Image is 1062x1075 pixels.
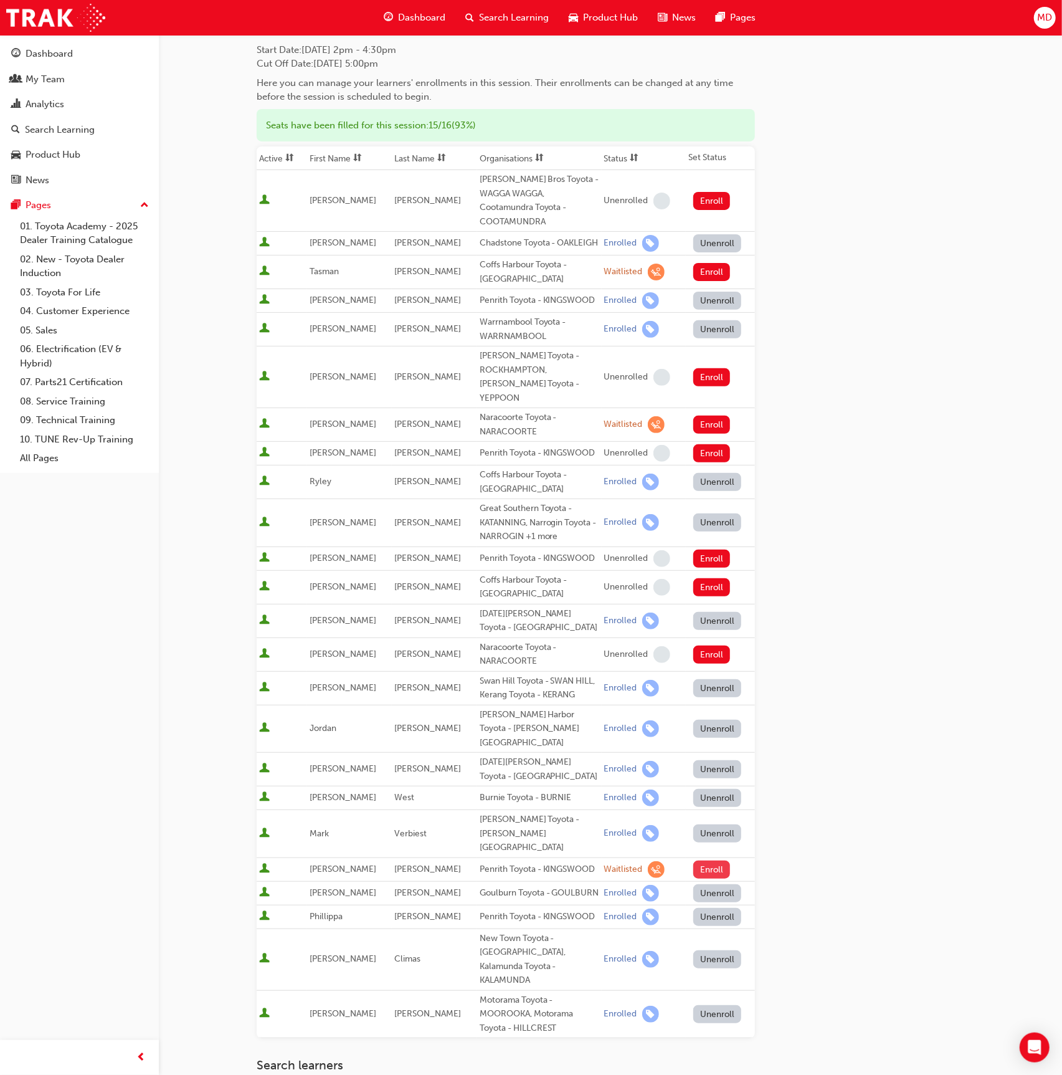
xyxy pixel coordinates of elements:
[480,755,599,783] div: [DATE][PERSON_NAME] Toyota - [GEOGRAPHIC_DATA]
[693,679,742,697] button: Unenroll
[11,49,21,60] span: guage-icon
[477,146,602,170] th: Toggle SortBy
[15,302,154,321] a: 04. Customer Experience
[26,72,65,87] div: My Team
[480,315,599,343] div: Warrnambool Toyota - WARRNAMBOOL
[480,468,599,496] div: Coffs Harbour Toyota - [GEOGRAPHIC_DATA]
[11,200,21,211] span: pages-icon
[630,153,639,164] span: sorting-icon
[257,76,755,104] div: Here you can manage your learners' enrollments in this session. Their enrollments can be changed ...
[604,371,648,383] div: Unenrolled
[5,40,154,194] button: DashboardMy TeamAnalyticsSearch LearningProduct HubNews
[25,123,95,137] div: Search Learning
[716,10,725,26] span: pages-icon
[604,195,648,207] div: Unenrolled
[310,447,376,458] span: [PERSON_NAME]
[604,792,637,804] div: Enrolled
[693,578,731,596] button: Enroll
[480,862,599,877] div: Penrith Toyota - KINGSWOOD
[394,419,461,429] span: [PERSON_NAME]
[642,474,659,490] span: learningRecordVerb_ENROLL-icon
[310,887,376,898] span: [PERSON_NAME]
[648,5,706,31] a: news-iconNews
[604,649,648,661] div: Unenrolled
[693,550,731,568] button: Enroll
[374,5,455,31] a: guage-iconDashboard
[653,550,670,567] span: learningRecordVerb_NONE-icon
[480,294,599,308] div: Penrith Toyota - KINGSWOOD
[384,10,393,26] span: guage-icon
[15,283,154,302] a: 03. Toyota For Life
[480,411,599,439] div: Naracoorte Toyota - NARACOORTE
[693,950,742,968] button: Unenroll
[394,447,461,458] span: [PERSON_NAME]
[310,911,343,922] span: Phillippa
[480,236,599,251] div: Chadstone Toyota - OAKLEIGH
[394,295,461,305] span: [PERSON_NAME]
[259,722,270,735] span: User is active
[480,173,599,229] div: [PERSON_NAME] Bros Toyota - WAGGA WAGGA, Cootamundra Toyota - COOTAMUNDRA
[259,614,270,627] span: User is active
[693,612,742,630] button: Unenroll
[310,195,376,206] span: [PERSON_NAME]
[140,198,149,214] span: up-icon
[5,194,154,217] button: Pages
[15,392,154,411] a: 08. Service Training
[394,581,461,592] span: [PERSON_NAME]
[259,887,270,899] span: User is active
[310,295,376,305] span: [PERSON_NAME]
[310,792,376,803] span: [PERSON_NAME]
[259,791,270,804] span: User is active
[394,323,461,334] span: [PERSON_NAME]
[137,1050,146,1066] span: prev-icon
[26,173,49,188] div: News
[394,887,461,898] span: [PERSON_NAME]
[310,419,376,429] span: [PERSON_NAME]
[15,449,154,468] a: All Pages
[394,195,461,206] span: [PERSON_NAME]
[604,953,637,965] div: Enrolled
[257,58,378,69] span: Cut Off Date : [DATE] 5:00pm
[259,447,270,459] span: User is active
[259,763,270,775] span: User is active
[259,552,270,565] span: User is active
[310,266,339,277] span: Tasman
[642,613,659,629] span: learningRecordVerb_ENROLL-icon
[310,723,336,733] span: Jordan
[394,682,461,693] span: [PERSON_NAME]
[310,517,376,528] span: [PERSON_NAME]
[604,887,637,899] div: Enrolled
[353,153,362,164] span: sorting-icon
[480,932,599,988] div: New Town Toyota - [GEOGRAPHIC_DATA], Kalamunda Toyota - KALAMUNDA
[604,553,648,565] div: Unenrolled
[648,416,665,433] span: learningRecordVerb_WAITLIST-icon
[257,1058,755,1073] h3: Search learners
[480,708,599,750] div: [PERSON_NAME] Harbor Toyota - [PERSON_NAME][GEOGRAPHIC_DATA]
[642,235,659,252] span: learningRecordVerb_ENROLL-icon
[604,237,637,249] div: Enrolled
[604,581,648,593] div: Unenrolled
[310,763,376,774] span: [PERSON_NAME]
[5,169,154,192] a: News
[310,371,376,382] span: [PERSON_NAME]
[480,502,599,544] div: Great Southern Toyota - KATANNING, Narrogin Toyota - NARROGIN +1 more
[257,43,755,57] span: Start Date :
[1020,1033,1050,1063] div: Open Intercom Messenger
[653,579,670,596] span: learningRecordVerb_NONE-icon
[310,649,376,659] span: [PERSON_NAME]
[1034,7,1056,29] button: MD
[653,193,670,209] span: learningRecordVerb_NONE-icon
[480,791,599,805] div: Burnie Toyota - BURNIE
[642,514,659,531] span: learningRecordVerb_ENROLL-icon
[730,11,756,25] span: Pages
[15,430,154,449] a: 10. TUNE Rev-Up Training
[15,340,154,373] a: 06. Electrification (EV & Hybrid)
[259,371,270,383] span: User is active
[259,828,270,840] span: User is active
[394,476,461,487] span: [PERSON_NAME]
[310,553,376,563] span: [PERSON_NAME]
[604,911,637,923] div: Enrolled
[310,864,376,874] span: [PERSON_NAME]
[394,371,461,382] span: [PERSON_NAME]
[642,790,659,806] span: learningRecordVerb_ENROLL-icon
